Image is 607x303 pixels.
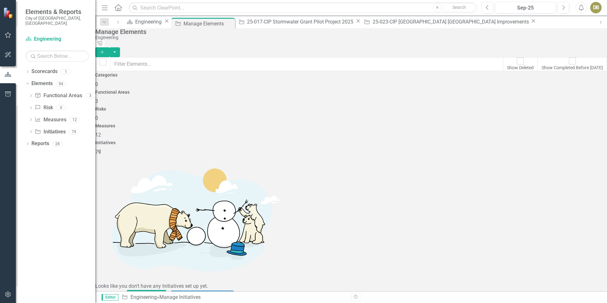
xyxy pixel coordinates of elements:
div: 28 [52,141,63,146]
a: Engineering [130,294,157,300]
button: add an Initiative [127,290,166,301]
div: » Manage Initiatives [122,294,346,301]
span: Editor [102,294,118,300]
img: ClearPoint Strategy [3,7,15,19]
button: DB [590,2,602,13]
h4: Functional Areas [95,90,607,95]
div: Manage Elements [183,20,233,28]
a: Engineering [25,36,89,43]
a: Scorecards [31,68,57,75]
a: 25-017-CIP Stormwater Grant Pilot Project 2025 [236,18,355,26]
a: Engineering [125,18,163,26]
a: Initiatives [35,128,65,136]
input: Filter Elements... [110,57,503,71]
img: Getting started [95,156,286,283]
span: Search [452,5,466,10]
div: 12 [70,117,80,122]
h4: Initiatives [95,140,607,145]
div: Show Completed Before [DATE] [542,64,603,71]
button: Sep-25 [495,2,556,13]
small: City of [GEOGRAPHIC_DATA], [GEOGRAPHIC_DATA] [25,16,89,26]
div: 94 [56,81,66,86]
a: 25-023-CIP [GEOGRAPHIC_DATA] [GEOGRAPHIC_DATA] Improvements [361,18,530,26]
div: Looks like you don't have any Initiatives set up yet. [95,283,607,290]
h4: Categories [95,73,607,77]
div: Show Deleted [507,64,534,71]
div: Engineering [95,35,604,40]
a: Functional Areas [35,92,82,99]
input: Search ClearPoint... [129,2,477,13]
input: Search Below... [25,50,89,62]
h4: Risks [95,107,607,111]
span: Elements & Reports [25,8,89,16]
div: Sep-25 [497,4,554,12]
a: Measures [35,116,66,124]
a: learn more about Initiatives. [171,291,234,300]
a: Elements [31,80,53,87]
a: Risk [35,104,53,111]
div: 3 [85,93,96,98]
a: Reports [31,140,49,147]
div: 0 [56,105,66,111]
div: 25-017-CIP Stormwater Grant Pilot Project 2025 [247,18,355,26]
div: Manage Elements [95,28,604,35]
div: 79 [69,129,79,134]
h4: Measures [95,124,607,128]
button: Search [444,3,475,12]
div: 1 [61,69,71,74]
div: Engineering [135,18,163,26]
div: 25-023-CIP [GEOGRAPHIC_DATA] [GEOGRAPHIC_DATA] Improvements [373,18,530,26]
